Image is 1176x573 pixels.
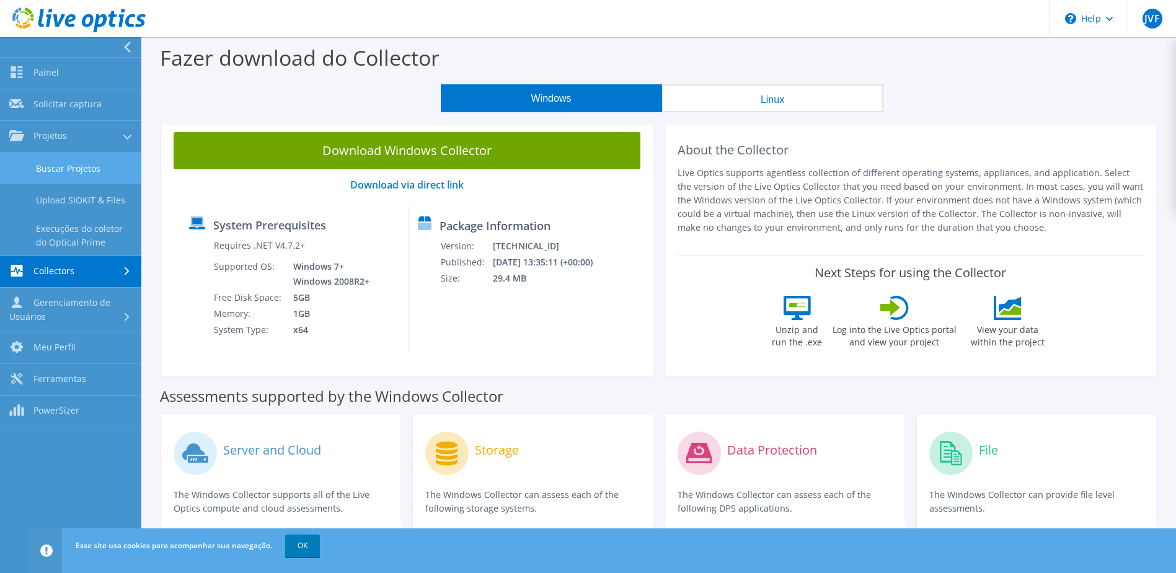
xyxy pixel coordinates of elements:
td: Free Disk Space: [213,290,284,306]
td: System Type: [213,322,284,338]
p: The Windows Collector can assess each of the following DPS applications. [678,488,892,515]
label: Next Steps for using the Collector [815,265,1006,280]
label: File [979,444,998,456]
label: Server and Cloud [223,444,321,456]
label: Requires .NET V4.7.2+ [214,239,305,252]
td: Size: [440,270,492,286]
td: Memory: [213,306,284,322]
p: The Windows Collector supports all of the Live Optics compute and cloud assessments. [174,488,388,515]
label: Fazer download do Collector [160,43,440,72]
td: x64 [284,322,372,338]
label: View your data within the project [963,320,1053,349]
span: Esse site usa cookies para acompanhar sua navegação. [76,540,272,551]
label: Assessments supported by the Windows Collector [160,390,503,402]
button: Linux [662,84,883,112]
p: The Windows Collector can provide file level assessments. [929,488,1144,515]
button: Windows [441,84,662,112]
p: Live Optics supports agentless collection of different operating systems, appliances, and applica... [678,166,1144,234]
h2: About the Collector [678,143,1144,158]
label: Log into the Live Optics portal and view your project [832,320,957,349]
td: Version: [440,238,492,254]
td: [TECHNICAL_ID] [492,238,609,254]
p: The Windows Collector can assess each of the following storage systems. [425,488,640,515]
label: Storage [475,444,519,456]
td: Windows 7+ Windows 2008R2+ [284,259,372,290]
td: 5GB [284,290,372,306]
label: Unzip and run the .exe [769,320,826,349]
td: 29.4 MB [492,270,609,286]
label: Package Information [440,220,550,232]
a: Download via direct link [350,178,464,192]
label: System Prerequisites [213,219,326,231]
span: JVF [1143,9,1162,29]
td: 1GB [284,306,372,322]
svg: \n [1065,13,1076,24]
td: [DATE] 13:35:11 (+00:00) [492,254,609,270]
a: OK [285,535,320,557]
td: Published: [440,254,492,270]
label: Data Protection [727,444,817,456]
td: Supported OS: [213,259,284,290]
a: Download Windows Collector [174,132,640,169]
